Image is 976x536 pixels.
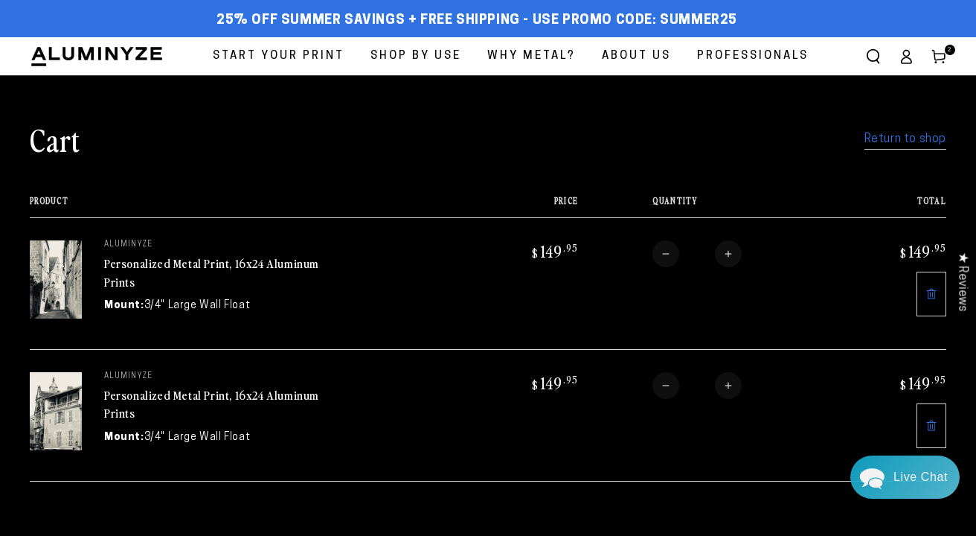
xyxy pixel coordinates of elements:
th: Quantity [578,196,835,217]
a: About Us [591,37,682,75]
span: We run on [114,377,202,384]
p: aluminyze [104,372,327,381]
bdi: 149 [530,372,578,393]
a: Remove 16"x24" Rectangle White Matte Aluminyzed Photo [916,403,946,448]
span: $ [900,246,907,261]
input: Quantity for Personalized Metal Print, 16x24 Aluminum Prints [679,372,715,399]
span: 2 [948,45,952,55]
a: Send a Message [100,398,216,422]
a: Remove 16"x24" Rectangle White Matte Aluminyzed Photo [916,272,946,316]
span: Why Metal? [487,46,576,66]
img: Helga [170,22,209,61]
span: Professionals [697,46,809,66]
a: Professionals [686,37,820,75]
div: Chat widget toggle [850,456,960,499]
dt: Mount: [104,430,144,445]
img: 16"x24" Rectangle White Matte Aluminyzed Photo [30,240,82,319]
p: aluminyze [104,240,327,249]
span: Start Your Print [213,46,344,66]
div: Contact Us Directly [893,456,948,499]
th: Total [835,196,946,217]
span: $ [532,246,539,261]
span: Re:amaze [159,374,201,385]
input: Quantity for Personalized Metal Print, 16x24 Aluminum Prints [679,240,715,267]
sup: .95 [563,373,578,386]
div: Click to open Judge.me floating reviews tab [948,240,976,323]
bdi: 149 [898,372,946,393]
dt: Mount: [104,298,144,313]
sup: .95 [563,241,578,254]
span: $ [532,377,539,392]
img: 16"x24" Rectangle White Matte Aluminyzed Photo [30,372,82,450]
sup: .95 [931,373,946,386]
img: John [139,22,178,61]
dd: 3/4" Large Wall Float [144,298,251,313]
th: Product [30,196,467,217]
img: Marie J [108,22,147,61]
sup: .95 [931,241,946,254]
bdi: 149 [898,240,946,261]
a: Personalized Metal Print, 16x24 Aluminum Prints [104,386,319,422]
span: Shop By Use [370,46,461,66]
div: We usually reply in a few hours. [22,69,295,82]
img: Aluminyze [30,45,164,68]
span: $ [900,377,907,392]
a: Why Metal? [476,37,587,75]
a: Shop By Use [359,37,472,75]
a: Return to shop [864,129,946,150]
bdi: 149 [530,240,578,261]
summary: Search our site [857,40,890,73]
span: About Us [602,46,671,66]
a: Start Your Print [202,37,356,75]
span: 25% off Summer Savings + Free Shipping - Use Promo Code: SUMMER25 [216,13,737,29]
a: Personalized Metal Print, 16x24 Aluminum Prints [104,255,319,290]
h1: Cart [30,120,80,159]
th: Price [467,196,578,217]
dd: 3/4" Large Wall Float [144,430,251,445]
